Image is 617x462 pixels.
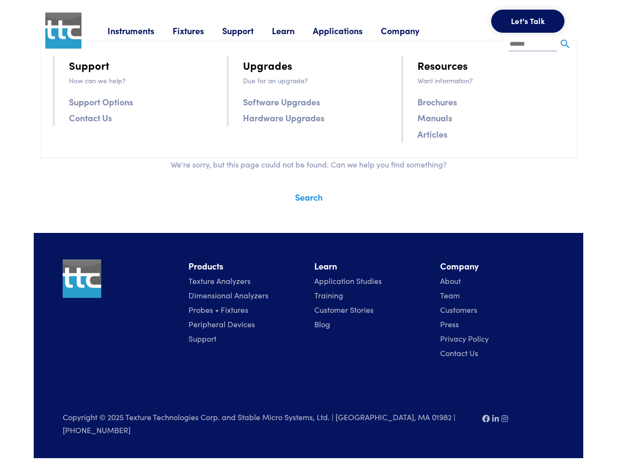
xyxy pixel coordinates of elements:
li: Products [188,259,303,273]
a: Peripheral Devices [188,319,255,329]
a: Training [314,290,343,300]
img: ttc_logo_1x1_v1.0.png [63,259,101,298]
a: Fixtures [173,25,222,37]
a: Support [188,333,216,344]
a: Search [295,191,322,203]
li: Company [440,259,554,273]
a: Probes + Fixtures [188,304,248,315]
p: Copyright © 2025 Texture Technologies Corp. and Stable Micro Systems, Ltd. | [GEOGRAPHIC_DATA], M... [63,411,470,436]
a: Texture Analyzers [188,275,251,286]
a: Blog [314,319,330,329]
p: We're sorry, but this page could not be found. Can we help you find something? [40,158,577,171]
a: Support Options [69,95,133,109]
a: Press [440,319,459,329]
a: Instruments [107,25,173,37]
p: How can we help? [69,75,215,86]
a: Customer Stories [314,304,374,315]
p: Due for an upgrade? [243,75,389,86]
a: Contact Us [69,111,112,125]
a: Privacy Policy [440,333,489,344]
a: Software Upgrades [243,95,320,109]
a: Upgrades [243,57,292,74]
a: Team [440,290,460,300]
a: Resources [417,57,468,74]
a: Contact Us [440,347,478,358]
a: Applications [313,25,381,37]
img: ttc_logo_1x1_v1.0.png [45,13,81,49]
a: Support [222,25,272,37]
li: Learn [314,259,429,273]
a: Manuals [417,111,452,125]
a: Company [381,25,438,37]
a: Dimensional Analyzers [188,290,268,300]
a: About [440,275,461,286]
a: Articles [417,127,447,141]
a: Hardware Upgrades [243,111,324,125]
button: Let's Talk [491,10,564,33]
a: Application Studies [314,275,382,286]
a: Support [69,57,109,74]
a: Customers [440,304,477,315]
p: Want information? [417,75,564,86]
a: [PHONE_NUMBER] [63,424,131,435]
a: Learn [272,25,313,37]
a: Brochures [417,95,457,109]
